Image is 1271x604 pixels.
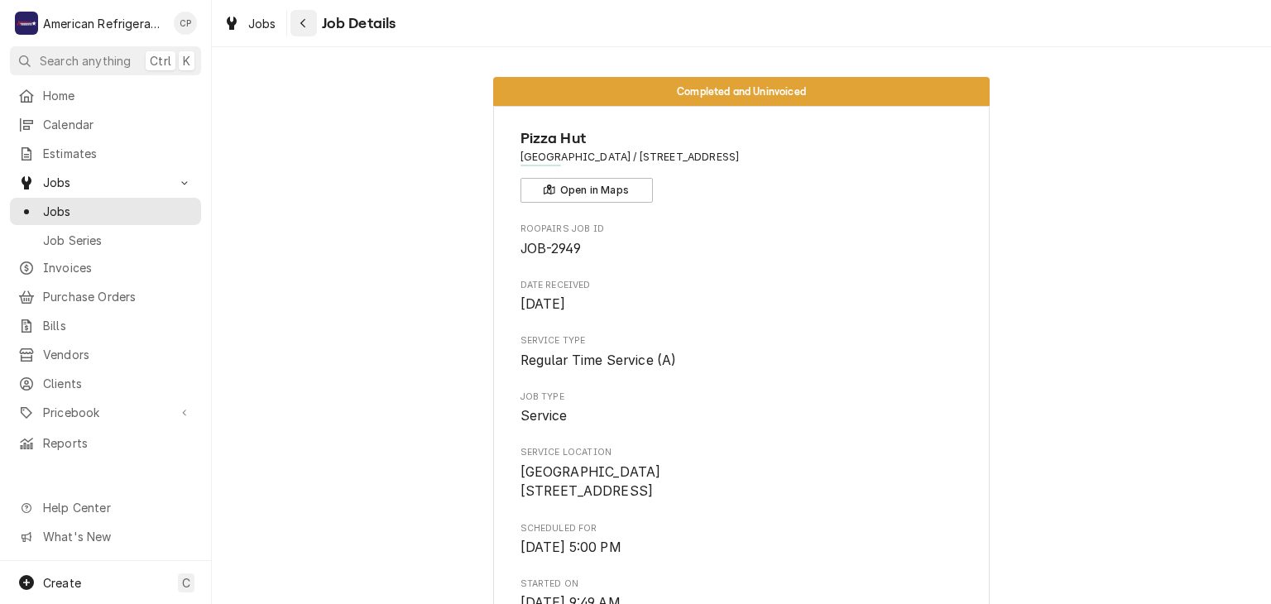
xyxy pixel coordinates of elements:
[10,254,201,281] a: Invoices
[520,391,963,404] span: Job Type
[677,86,806,97] span: Completed and Uninvoiced
[520,408,568,424] span: Service
[520,578,963,591] span: Started On
[43,15,165,32] div: American Refrigeration LLC
[43,87,193,104] span: Home
[43,116,193,133] span: Calendar
[10,429,201,457] a: Reports
[10,312,201,339] a: Bills
[43,434,193,452] span: Reports
[520,241,581,256] span: JOB-2949
[43,576,81,590] span: Create
[290,10,317,36] button: Navigate back
[520,352,677,368] span: Regular Time Service (A)
[10,169,201,196] a: Go to Jobs
[10,140,201,167] a: Estimates
[520,539,621,555] span: [DATE] 5:00 PM
[520,538,963,558] span: Scheduled For
[43,499,191,516] span: Help Center
[15,12,38,35] div: A
[43,404,168,421] span: Pricebook
[520,464,661,500] span: [GEOGRAPHIC_DATA] [STREET_ADDRESS]
[520,522,963,558] div: Scheduled For
[43,203,193,220] span: Jobs
[10,283,201,310] a: Purchase Orders
[317,12,396,35] span: Job Details
[520,239,963,259] span: Roopairs Job ID
[10,341,201,368] a: Vendors
[520,223,963,236] span: Roopairs Job ID
[520,334,963,370] div: Service Type
[520,279,963,314] div: Date Received
[43,375,193,392] span: Clients
[10,523,201,550] a: Go to What's New
[520,406,963,426] span: Job Type
[520,296,566,312] span: [DATE]
[520,463,963,501] span: Service Location
[520,446,963,459] span: Service Location
[43,288,193,305] span: Purchase Orders
[217,10,283,37] a: Jobs
[10,399,201,426] a: Go to Pricebook
[174,12,197,35] div: CP
[520,223,963,258] div: Roopairs Job ID
[10,227,201,254] a: Job Series
[174,12,197,35] div: Cordel Pyle's Avatar
[520,127,963,203] div: Client Information
[520,334,963,348] span: Service Type
[493,77,990,106] div: Status
[520,178,653,203] button: Open in Maps
[248,15,276,32] span: Jobs
[43,232,193,249] span: Job Series
[520,391,963,426] div: Job Type
[520,446,963,501] div: Service Location
[10,198,201,225] a: Jobs
[150,52,171,70] span: Ctrl
[10,370,201,397] a: Clients
[520,351,963,371] span: Service Type
[43,145,193,162] span: Estimates
[10,82,201,109] a: Home
[43,346,193,363] span: Vendors
[10,494,201,521] a: Go to Help Center
[520,127,963,150] span: Name
[520,150,963,165] span: Address
[43,259,193,276] span: Invoices
[10,111,201,138] a: Calendar
[40,52,131,70] span: Search anything
[520,295,963,314] span: Date Received
[182,574,190,592] span: C
[10,46,201,75] button: Search anythingCtrlK
[43,317,193,334] span: Bills
[43,174,168,191] span: Jobs
[520,522,963,535] span: Scheduled For
[43,528,191,545] span: What's New
[15,12,38,35] div: American Refrigeration LLC's Avatar
[183,52,190,70] span: K
[520,279,963,292] span: Date Received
